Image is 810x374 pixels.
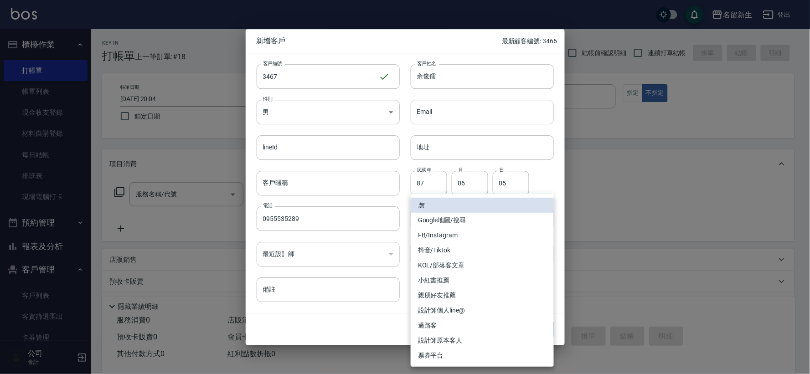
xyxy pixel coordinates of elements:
[411,318,554,333] li: 過路客
[411,228,554,243] li: FB/Instagram
[411,213,554,228] li: Google地圖/搜尋
[411,258,554,273] li: KOL/部落客文章
[411,273,554,288] li: 小紅書推薦
[411,348,554,363] li: 票券平台
[411,288,554,303] li: 親朋好友推薦
[418,200,424,210] em: 無
[411,303,554,318] li: 設計師個人line@
[411,243,554,258] li: 抖音/Tiktok
[411,333,554,348] li: 設計師原本客人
